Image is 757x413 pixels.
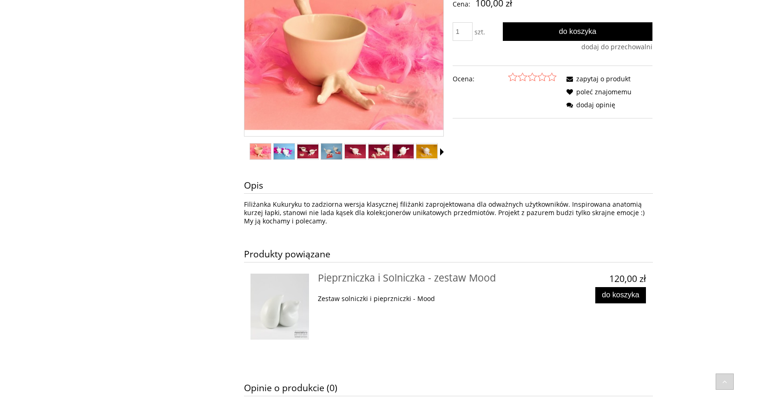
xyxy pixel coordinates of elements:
[416,144,437,158] img: FK-b19_web.jpg
[581,43,652,51] a: dodaj do przechowalni
[595,287,646,303] button: Do koszyka Pieprzniczka i Solniczka - zestaw Mood
[318,295,512,303] p: Zestaw solniczki i pieprzniczki - Mood
[345,144,366,158] img: FK-b09_web.jpg
[321,144,342,159] img: IMG_20210125_213808.jpg
[297,144,318,158] img: FK-b15.jpg
[563,74,631,83] a: zapytaj o produkt
[345,144,366,158] a: Miniaturka 5 z 12. FK-b09_web.jpg. Naciśnij Enter lub spację, aby otworzyć wybrane zdjęcie w wido...
[369,144,389,158] a: Miniaturka 6 z 12. FK-b07_web.jpg. Naciśnij Enter lub spację, aby otworzyć wybrane zdjęcie w wido...
[250,144,271,159] img: IMG_20210325_144303.jpg
[297,144,318,158] a: Miniaturka 3 z 12. FK-b15.jpg. Naciśnij Enter lub spację, aby otworzyć wybrane zdjęcie w widoku p...
[250,274,309,340] img: Pieprzniczka i Solniczka - zestaw Mood
[274,144,295,159] a: Miniaturka 2 z 12. 1611848133040 (1).jpg. Naciśnij Enter lub spację, aby otworzyć wybrane zdjęcie...
[318,271,496,284] span: Pieprzniczka i Solniczka - zestaw Mood
[563,100,615,109] a: dodaj opinię
[321,144,342,159] a: Miniaturka 4 z 12. IMG_20210125_213808.jpg. Naciśnij Enter lub spację, aby otworzyć wybrane zdjęc...
[393,144,414,158] a: Miniaturka 7 z 12. FK-b16_web.jpg. Naciśnij Enter lub spację, aby otworzyć wybrane zdjęcie w wido...
[369,144,389,158] img: FK-b07_web.jpg
[602,290,639,299] span: Do koszyka
[244,177,653,193] h3: Opis
[274,144,295,159] img: 1611848133040 (1).jpg
[393,144,414,158] img: FK-b16_web.jpg
[503,22,653,41] button: Do koszyka
[244,380,653,396] h3: Opinie o produkcie (0)
[250,144,271,159] a: Miniaturka 1 z 12. IMG_20210325_144303.jpg. Naciśnij Enter lub spację, aby otworzyć wybrane zdjęc...
[244,200,653,225] p: Filiżanka Kukuryku to zadziorna wersja klasycznej filiżanki zaprojektowana dla odważnych użytkown...
[563,87,632,96] a: poleć znajomemu
[453,22,473,41] input: ilość
[453,72,474,85] em: Ocena:
[318,274,496,284] a: Pieprzniczka i Solniczka - zestaw Mood
[244,246,653,262] h3: Produkty powiązane
[416,144,437,158] a: Miniaturka 8 z 12. FK-b19_web.jpg. Naciśnij Enter lub spację, aby otworzyć wybrane zdjęcie w wido...
[440,148,444,156] span: Następne miniatury
[474,27,485,36] span: szt.
[609,272,646,285] em: 120,00 zł
[581,42,652,51] span: dodaj do przechowalni
[559,27,597,35] span: Do koszyka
